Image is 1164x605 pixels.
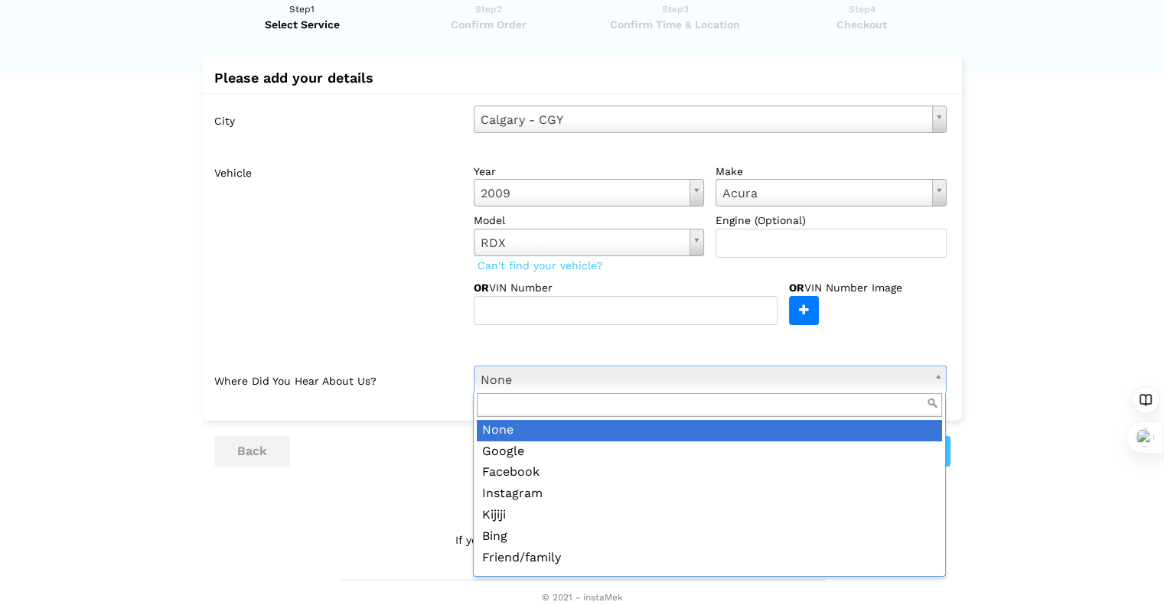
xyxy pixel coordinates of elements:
div: Bing [477,526,942,548]
div: Van [477,568,942,590]
div: None [477,420,942,441]
div: Kijiji [477,505,942,526]
div: Friend/family [477,548,942,569]
div: Facebook [477,462,942,483]
div: Instagram [477,483,942,505]
div: Google [477,441,942,463]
